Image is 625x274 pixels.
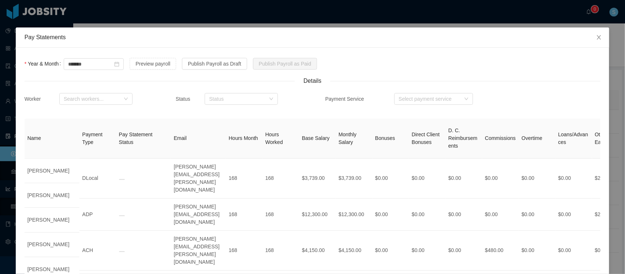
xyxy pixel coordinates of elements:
td: $4,150.00 [299,231,336,271]
td: $0.00 [555,199,592,231]
span: Hours Month [229,135,258,141]
td: [PERSON_NAME][EMAIL_ADDRESS][DOMAIN_NAME] [171,199,226,231]
i: icon: close [596,34,602,40]
td: [PERSON_NAME] [25,183,79,208]
td: $0.00 [519,199,555,231]
td: $0.00 [409,199,446,231]
td: $0.00 [372,231,409,271]
td: $0.00 [409,159,446,199]
span: Bonuses [375,135,395,141]
td: $0.00 [446,231,482,271]
span: Hours Worked [265,132,283,145]
td: $12,300.00 [299,199,336,231]
span: Name [27,135,41,141]
div: Search workers... [64,95,120,103]
div: Select payment service [399,95,461,103]
div: Status [209,95,265,103]
span: Pay Statement Status [119,132,153,145]
td: [PERSON_NAME] [25,233,79,257]
td: $12,300.00 [336,199,372,231]
td: ACH [79,231,116,271]
i: icon: calendar [114,62,119,67]
span: Base Salary [302,135,330,141]
span: D. C. Reimbursements [449,127,477,149]
td: 168 [226,199,263,231]
td: 168 [226,231,263,271]
td: $0.00 [555,159,592,199]
td: 168 [263,199,299,231]
td: 168 [263,231,299,271]
span: Overtime [522,135,543,141]
td: $4,150.00 [336,231,372,271]
td: [PERSON_NAME][EMAIL_ADDRESS][PERSON_NAME][DOMAIN_NAME] [171,231,226,271]
td: $0.00 [409,231,446,271]
td: $0.00 [372,199,409,231]
td: $0.00 [555,231,592,271]
td: $0.00 [519,159,555,199]
td: $3,739.00 [299,159,336,199]
button: Publish Payroll as Draft [182,58,247,70]
div: Status [176,95,211,103]
i: icon: down [269,97,274,102]
i: icon: down [124,97,128,102]
span: Monthly Salary [339,132,357,145]
span: Other Earnings [595,132,615,145]
span: Loans/Advances [558,132,588,145]
div: Pay Statements [25,33,601,41]
span: Email [174,135,187,141]
td: [PERSON_NAME][EMAIL_ADDRESS][PERSON_NAME][DOMAIN_NAME] [171,159,226,199]
div: Payment Service [325,95,404,103]
td: 168 [263,159,299,199]
td: 168 [226,159,263,199]
td: $0.00 [446,159,482,199]
span: Payment Type [82,132,103,145]
td: DLocal [79,159,116,199]
button: Close [589,27,609,48]
button: Preview payroll [130,58,176,70]
td: $0.00 [482,159,519,199]
i: icon: down [464,97,469,102]
td: $0.00 [372,159,409,199]
td: [PERSON_NAME] [25,159,79,183]
td: $3,739.00 [336,159,372,199]
span: Commissions [485,135,516,141]
div: Worker [25,95,59,103]
td: $480.00 [482,231,519,271]
td: $0.00 [446,199,482,231]
td: ADP [79,199,116,231]
td: $0.00 [519,231,555,271]
span: Direct Client Bonuses [412,132,440,145]
span: Details [295,77,330,85]
label: Year & Month [25,61,64,67]
td: [PERSON_NAME] [25,208,79,232]
td: $0.00 [482,199,519,231]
